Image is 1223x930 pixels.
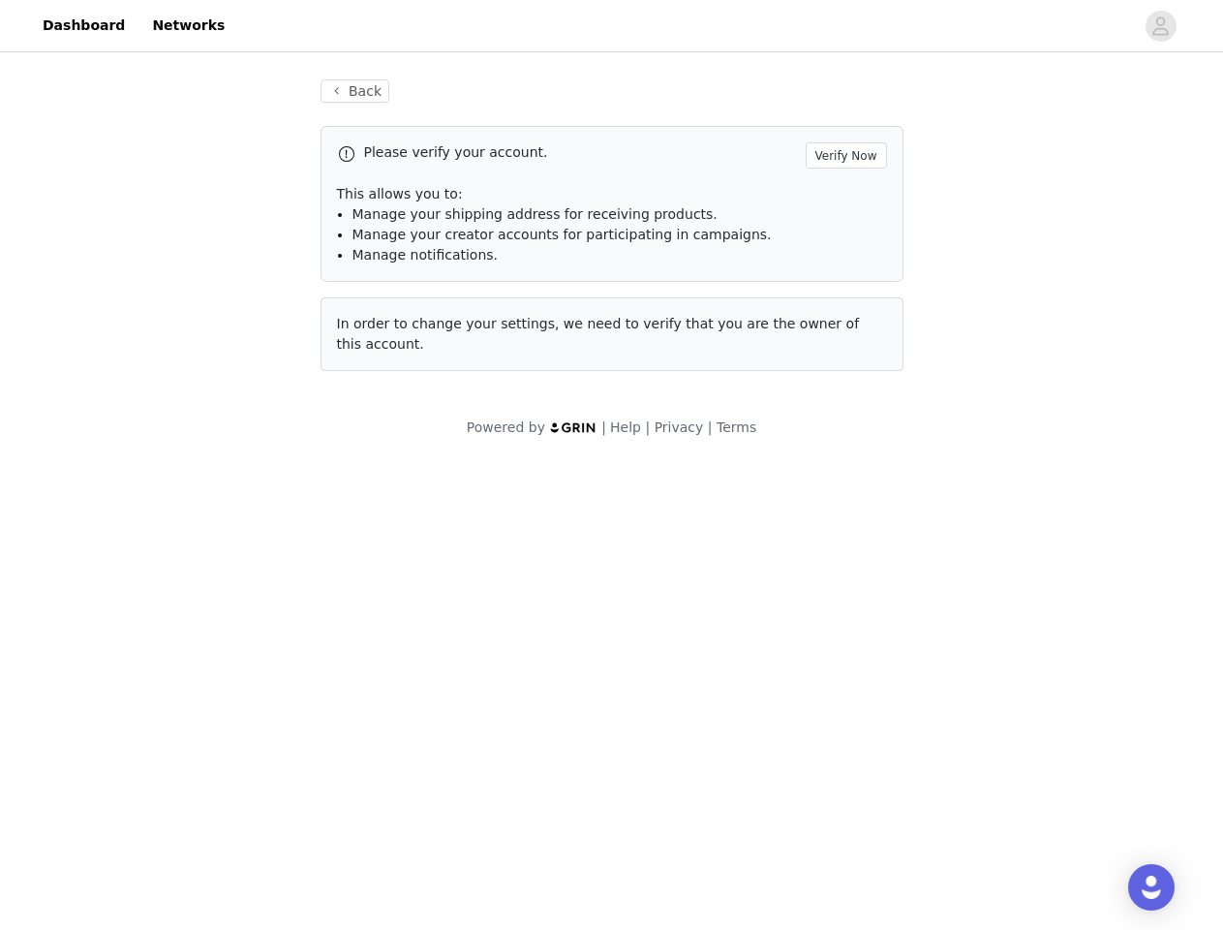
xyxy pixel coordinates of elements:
div: avatar [1151,11,1170,42]
a: Networks [140,4,236,47]
p: Please verify your account. [364,142,798,163]
a: Terms [717,419,756,435]
button: Verify Now [806,142,887,169]
span: Powered by [467,419,545,435]
span: Manage notifications. [352,247,499,263]
a: Help [610,419,641,435]
span: In order to change your settings, we need to verify that you are the owner of this account. [337,316,860,352]
span: | [601,419,606,435]
span: | [708,419,713,435]
div: Open Intercom Messenger [1128,864,1175,911]
span: | [645,419,650,435]
button: Back [321,79,390,103]
a: Dashboard [31,4,137,47]
span: Manage your creator accounts for participating in campaigns. [352,227,772,242]
img: logo [549,421,597,434]
p: This allows you to: [337,184,887,204]
span: Manage your shipping address for receiving products. [352,206,718,222]
a: Privacy [655,419,704,435]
